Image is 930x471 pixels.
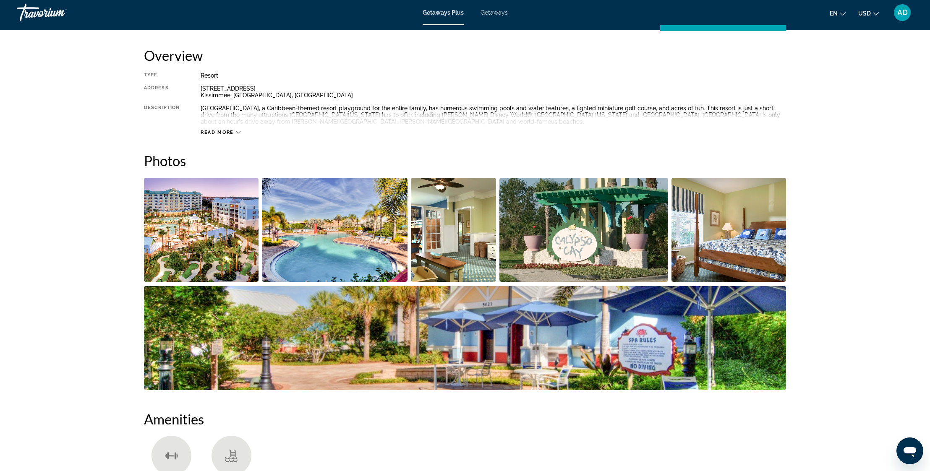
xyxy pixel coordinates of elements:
[144,85,180,99] div: Address
[144,47,786,64] h2: Overview
[830,7,846,19] button: Change language
[858,10,871,17] span: USD
[262,177,408,282] button: Open full-screen image slider
[411,177,496,282] button: Open full-screen image slider
[671,177,786,282] button: Open full-screen image slider
[499,177,669,282] button: Open full-screen image slider
[201,85,786,99] div: [STREET_ADDRESS] Kissimmee, [GEOGRAPHIC_DATA], [GEOGRAPHIC_DATA]
[201,105,786,125] div: [GEOGRAPHIC_DATA], a Caribbean-themed resort playground for the entire family, has numerous swimm...
[144,411,786,427] h2: Amenities
[144,286,786,390] button: Open full-screen image slider
[897,8,908,17] span: AD
[201,72,786,79] div: Resort
[830,10,838,17] span: en
[891,4,913,21] button: User Menu
[144,105,180,125] div: Description
[896,437,923,464] iframe: Button to launch messaging window
[201,130,234,135] span: Read more
[201,129,240,135] button: Read more
[144,72,180,79] div: Type
[144,177,259,282] button: Open full-screen image slider
[858,7,879,19] button: Change currency
[481,9,508,16] a: Getaways
[423,9,464,16] a: Getaways Plus
[17,2,101,23] a: Travorium
[144,152,786,169] h2: Photos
